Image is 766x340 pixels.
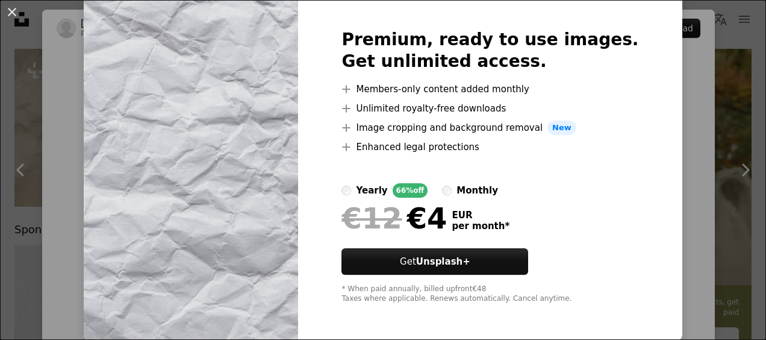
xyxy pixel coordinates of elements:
[416,256,470,267] strong: Unsplash+
[341,285,638,304] div: * When paid annually, billed upfront €48 Taxes where applicable. Renews automatically. Cancel any...
[341,82,638,96] li: Members-only content added monthly
[341,186,351,195] input: yearly66%off
[341,248,528,275] button: GetUnsplash+
[341,203,447,234] div: €4
[452,210,509,221] span: EUR
[341,203,402,234] span: €12
[341,101,638,116] li: Unlimited royalty-free downloads
[442,186,452,195] input: monthly
[341,29,638,72] h2: Premium, ready to use images. Get unlimited access.
[393,183,428,198] div: 66% off
[341,140,638,154] li: Enhanced legal protections
[341,121,638,135] li: Image cropping and background removal
[356,183,387,198] div: yearly
[452,221,509,231] span: per month *
[456,183,498,198] div: monthly
[547,121,576,135] span: New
